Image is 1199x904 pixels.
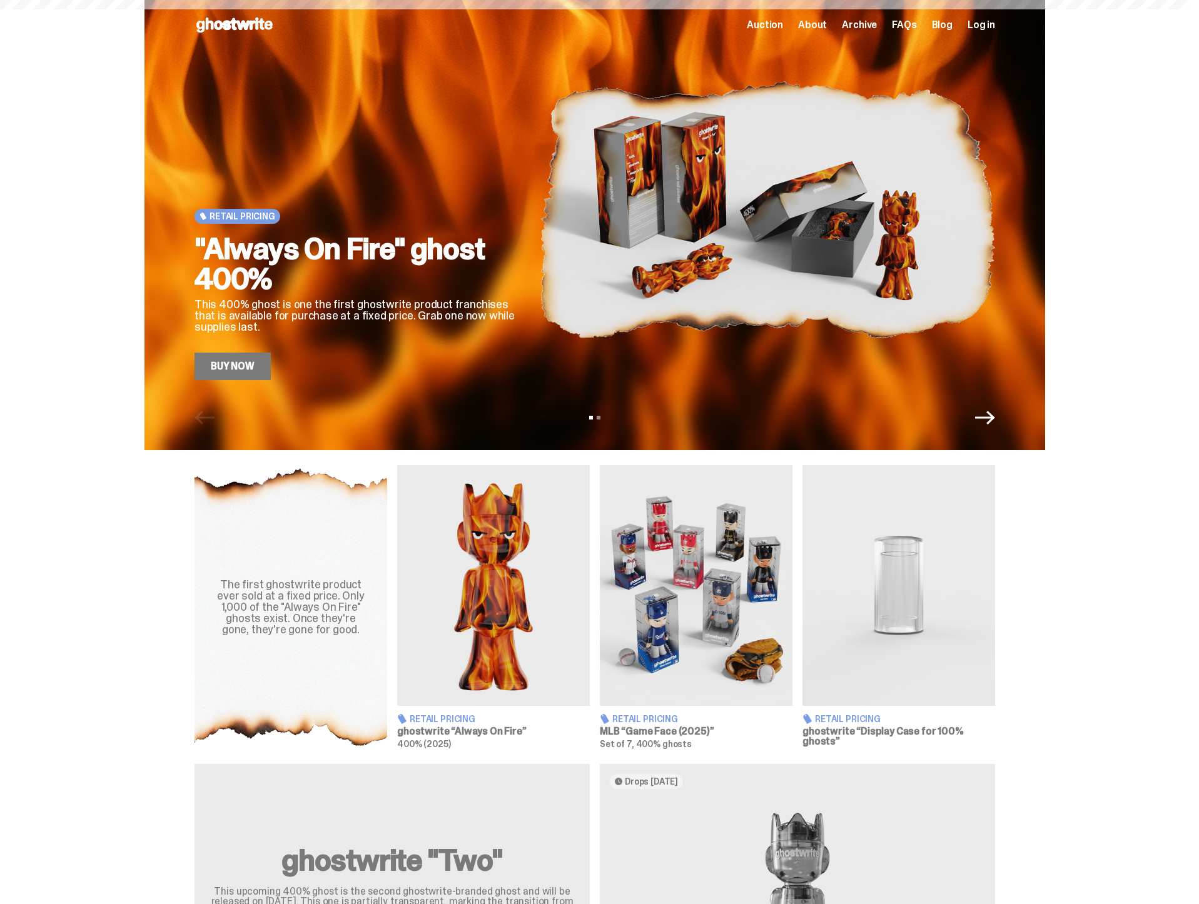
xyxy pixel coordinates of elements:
[397,726,590,736] h3: ghostwrite “Always On Fire”
[195,353,271,380] a: Buy Now
[932,20,953,30] a: Blog
[540,39,995,380] img: "Always On Fire" ghost 400%
[612,715,678,723] span: Retail Pricing
[798,20,827,30] a: About
[968,20,995,30] a: Log in
[842,20,877,30] a: Archive
[802,726,995,746] h3: ghostwrite “Display Case for 100% ghosts”
[815,715,881,723] span: Retail Pricing
[600,465,792,749] a: Game Face (2025) Retail Pricing
[210,579,372,635] div: The first ghostwrite product ever sold at a fixed price. Only 1,000 of the "Always On Fire" ghost...
[975,408,995,428] button: Next
[210,211,275,221] span: Retail Pricing
[802,465,995,749] a: Display Case for 100% ghosts Retail Pricing
[600,465,792,706] img: Game Face (2025)
[747,20,783,30] a: Auction
[397,465,590,749] a: Always On Fire Retail Pricing
[600,726,792,736] h3: MLB “Game Face (2025)”
[597,416,600,419] button: View slide 2
[210,845,575,875] h2: ghostwrite "Two"
[410,715,475,723] span: Retail Pricing
[589,416,593,419] button: View slide 1
[892,20,916,30] a: FAQs
[802,465,995,706] img: Display Case for 100% ghosts
[397,465,590,706] img: Always On Fire
[195,234,520,294] h2: "Always On Fire" ghost 400%
[397,738,450,750] span: 400% (2025)
[625,776,678,786] span: Drops [DATE]
[195,299,520,333] p: This 400% ghost is one the first ghostwrite product franchises that is available for purchase at ...
[600,738,692,750] span: Set of 7, 400% ghosts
